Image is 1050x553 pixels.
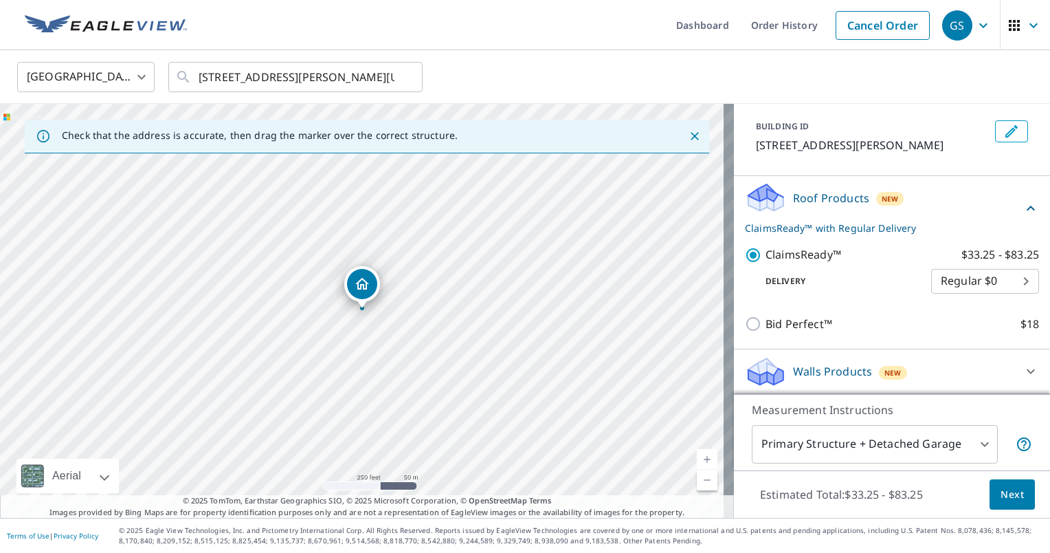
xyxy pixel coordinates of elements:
p: Check that the address is accurate, then drag the marker over the correct structure. [62,129,458,142]
p: $18 [1020,316,1039,333]
a: Privacy Policy [54,531,98,541]
input: Search by address or latitude-longitude [199,58,394,96]
button: Close [686,127,704,145]
div: Walls ProductsNew [745,355,1039,388]
p: $33.25 - $83.25 [961,246,1039,263]
div: [GEOGRAPHIC_DATA] [17,58,155,96]
div: Aerial [16,459,119,493]
p: © 2025 Eagle View Technologies, Inc. and Pictometry International Corp. All Rights Reserved. Repo... [119,525,1043,546]
a: Current Level 17, Zoom In [697,449,717,470]
div: Primary Structure + Detached Garage [752,425,998,464]
div: Aerial [48,459,85,493]
p: Measurement Instructions [752,402,1032,418]
button: Next [990,479,1035,510]
span: New [884,367,902,378]
div: Regular $0 [931,262,1039,301]
a: Cancel Order [836,11,930,40]
p: BUILDING ID [756,120,809,132]
span: Next [1001,486,1024,503]
span: © 2025 TomTom, Earthstar Geographics SIO, © 2025 Microsoft Corporation, © [183,495,552,507]
span: New [882,193,899,204]
a: Current Level 17, Zoom Out [697,470,717,490]
p: Bid Perfect™ [766,316,832,333]
div: GS [942,10,972,41]
p: ClaimsReady™ with Regular Delivery [745,221,1023,235]
p: Estimated Total: $33.25 - $83.25 [749,479,934,510]
p: [STREET_ADDRESS][PERSON_NAME] [756,137,990,153]
a: Terms of Use [7,531,49,541]
div: Dropped pin, building 1, Residential property, 18925 Windy Point Ln Valley Lee, MD 20650 [344,266,380,309]
span: Your report will include the primary structure and a detached garage if one exists. [1016,436,1032,453]
p: Walls Products [793,363,872,380]
p: Roof Products [793,190,869,206]
p: Delivery [745,275,931,288]
img: EV Logo [25,15,187,36]
p: ClaimsReady™ [766,246,841,263]
p: | [7,532,98,540]
button: Edit building 1 [995,120,1028,142]
a: OpenStreetMap [469,495,526,506]
div: Roof ProductsNewClaimsReady™ with Regular Delivery [745,182,1039,235]
a: Terms [529,495,552,506]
